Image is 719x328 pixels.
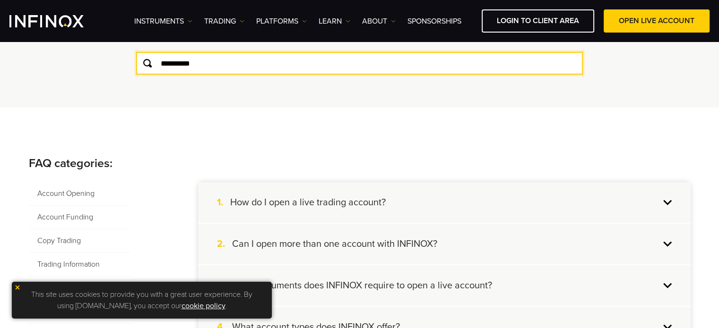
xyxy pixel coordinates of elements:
h4: What documents does INFINOX require to open a live account? [232,279,492,292]
span: 1. [217,196,230,209]
a: SPONSORSHIPS [407,16,461,27]
h4: Can I open more than one account with INFINOX? [232,238,437,250]
a: ABOUT [362,16,396,27]
span: Instruments [29,277,130,300]
p: This site uses cookies to provide you with a great user experience. By using [DOMAIN_NAME], you a... [17,286,267,314]
a: LOGIN TO CLIENT AREA [482,9,594,33]
span: Copy Trading [29,229,130,253]
a: TRADING [204,16,244,27]
a: INFINOX Logo [9,15,106,27]
a: Instruments [134,16,192,27]
span: Account Opening [29,182,130,206]
span: 2. [217,238,232,250]
span: 3. [217,279,232,292]
a: OPEN LIVE ACCOUNT [604,9,710,33]
p: FAQ categories: [29,155,691,173]
a: Learn [319,16,350,27]
span: Account Funding [29,206,130,229]
a: PLATFORMS [256,16,307,27]
span: Trading Information [29,253,130,277]
img: yellow close icon [14,284,21,291]
h4: How do I open a live trading account? [230,196,386,209]
a: cookie policy [182,301,225,311]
